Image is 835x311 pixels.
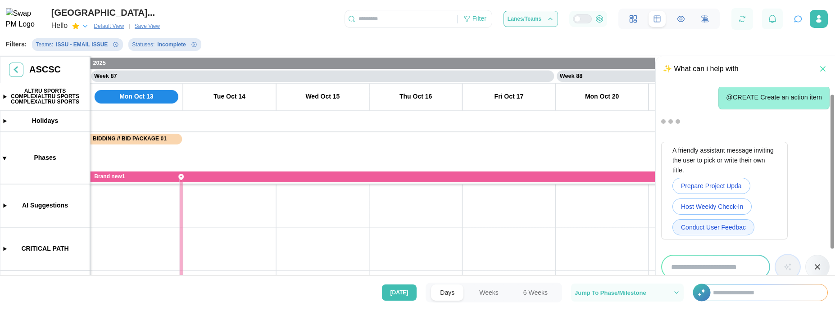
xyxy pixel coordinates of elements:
div: ✨ What can i help with [663,63,739,75]
div: Statuses : [132,41,154,49]
button: Default View [90,21,127,31]
div: Filters: [6,40,27,50]
span: Lanes/Teams [508,16,541,22]
div: Teams : [36,41,53,49]
button: Conduct User Feedbac [672,219,754,235]
button: Jump To Phase/Milestone [571,284,684,302]
div: Filter [472,14,486,24]
button: Remove Teams filter [112,41,119,48]
button: Close chat [818,64,828,74]
button: Remove Statuses filter [191,41,198,48]
div: Filter [458,11,492,27]
div: | [128,22,130,31]
div: ISSU - EMAIL ISSUE [56,41,108,49]
button: Hello [51,20,89,32]
span: Prepare Project Upda [681,178,742,194]
div: + [693,284,828,301]
span: Conduct User Feedbac [681,220,746,235]
span: Host Weekly Check-In [681,199,743,214]
div: Incomplete [157,41,186,49]
div: A friendly assistant message inviting the user to pick or write their own title. [672,146,776,175]
button: Host Weekly Check-In [672,198,752,215]
p: @CREATE Create an action item [726,93,822,103]
button: 6 Weeks [514,284,557,301]
img: Swap PM Logo [6,8,42,31]
button: Save View [131,21,163,31]
button: Days [431,284,463,301]
button: Refresh Grid [736,13,749,25]
button: Close chat [792,13,804,25]
button: [DATE] [382,284,417,301]
button: Lanes/Teams [504,11,558,27]
button: Weeks [470,284,508,301]
span: [DATE] [390,285,408,300]
span: Jump To Phase/Milestone [575,290,646,296]
div: [GEOGRAPHIC_DATA]... [51,6,163,20]
span: Default View [94,22,124,31]
span: Save View [135,22,160,31]
div: Hello [51,20,68,32]
button: Prepare Project Upda [672,178,750,194]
